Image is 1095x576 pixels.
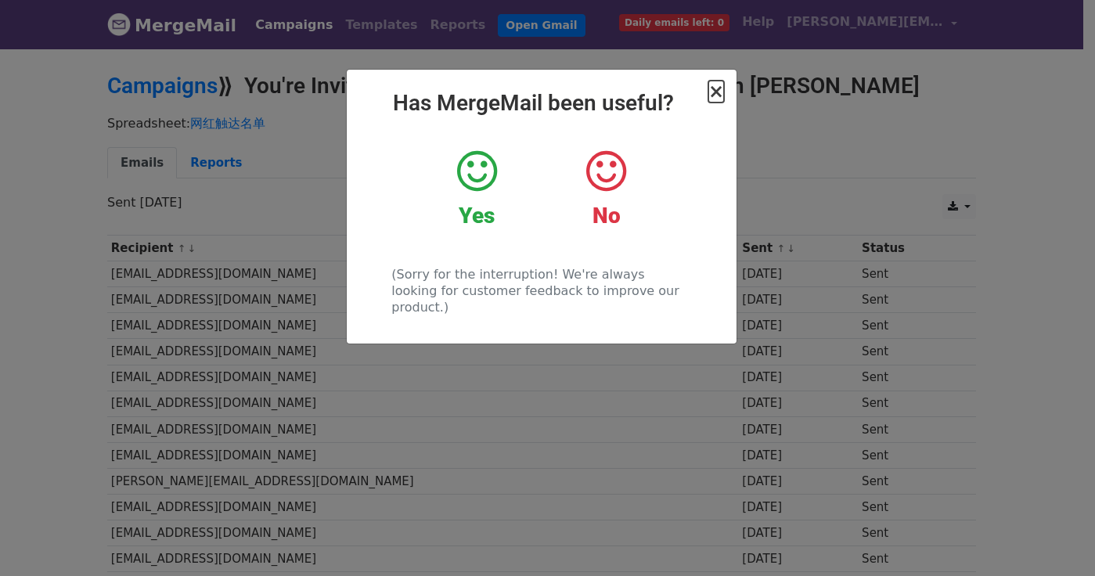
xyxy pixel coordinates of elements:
[708,81,724,103] span: ×
[708,82,724,101] button: Close
[391,266,691,315] p: (Sorry for the interruption! We're always looking for customer feedback to improve our product.)
[459,203,495,229] strong: Yes
[424,148,530,229] a: Yes
[593,203,621,229] strong: No
[1017,501,1095,576] iframe: Chat Widget
[359,90,724,117] h2: Has MergeMail been useful?
[553,148,659,229] a: No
